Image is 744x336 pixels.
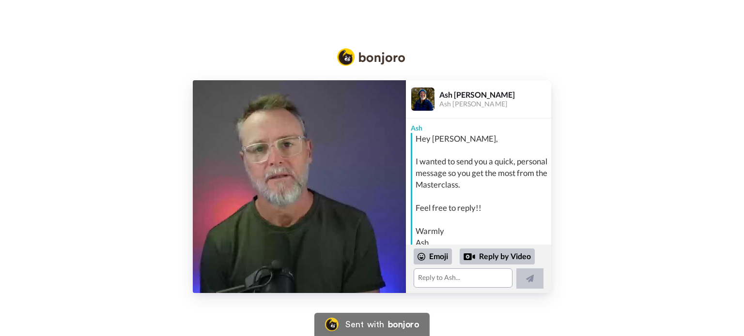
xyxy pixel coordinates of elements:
[439,90,551,99] div: Ash [PERSON_NAME]
[406,118,551,133] div: Ash
[388,320,419,329] div: bonjoro
[337,48,405,66] img: Bonjoro Logo
[439,100,551,108] div: Ash [PERSON_NAME]
[416,133,549,307] div: Hey [PERSON_NAME], I wanted to send you a quick, personal message so you get the most from the Ma...
[325,318,339,331] img: Bonjoro Logo
[345,320,384,329] div: Sent with
[193,80,406,293] img: f330ee3a-f563-4f78-942f-8193460ed3fa-thumb.jpg
[414,248,452,264] div: Emoji
[314,313,430,336] a: Bonjoro LogoSent withbonjoro
[460,248,535,265] div: Reply by Video
[411,88,434,111] img: Profile Image
[464,251,475,263] div: Reply by Video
